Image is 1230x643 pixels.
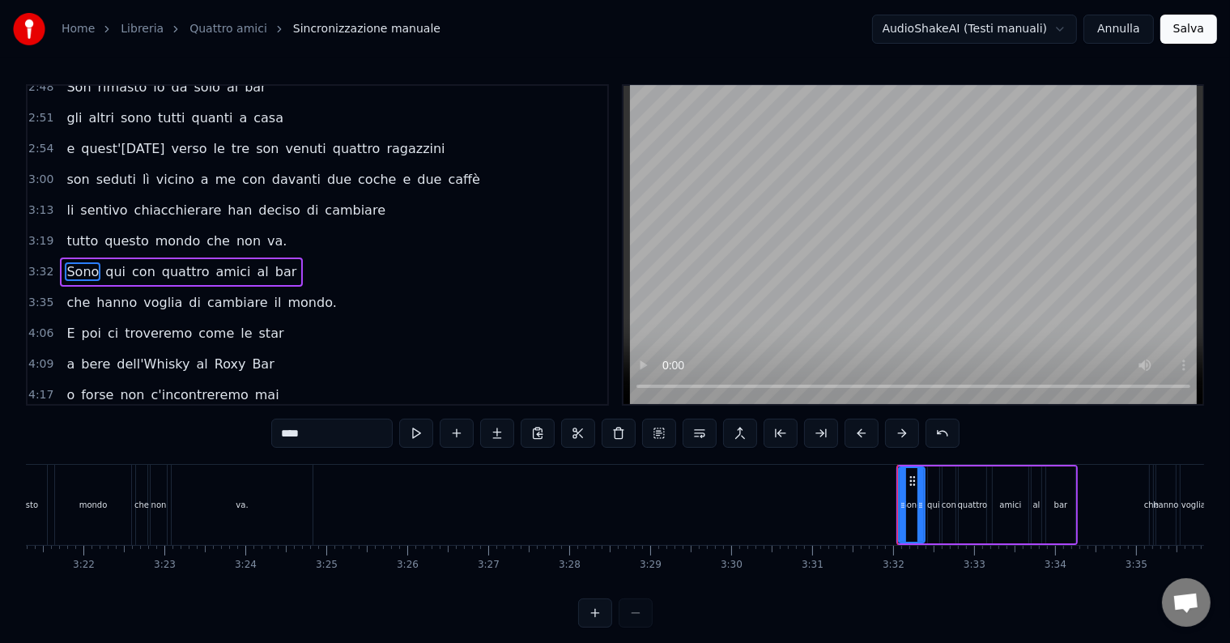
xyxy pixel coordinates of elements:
[1126,559,1147,572] div: 3:35
[1054,499,1068,511] div: bar
[1045,559,1066,572] div: 3:34
[28,233,53,249] span: 3:19
[65,232,100,250] span: tutto
[385,139,446,158] span: ragazzini
[257,324,286,343] span: star
[95,170,138,189] span: seduti
[356,170,398,189] span: coche
[1153,499,1178,511] div: hanno
[213,355,248,373] span: Roxy
[274,262,299,281] span: bar
[28,79,53,96] span: 2:48
[170,78,189,96] span: da
[257,201,301,219] span: deciso
[1033,499,1041,511] div: al
[119,109,153,127] span: sono
[235,559,257,572] div: 3:24
[87,109,117,127] span: altri
[28,172,53,188] span: 3:00
[252,109,285,127] span: casa
[942,499,956,511] div: con
[243,78,268,96] span: bar
[79,139,166,158] span: quest'[DATE]
[1162,578,1211,627] div: Aprire la chat
[134,499,149,511] div: che
[205,232,232,250] span: che
[28,295,53,311] span: 3:35
[95,293,138,312] span: hanno
[193,78,222,96] span: solo
[283,139,327,158] span: venuti
[287,293,338,312] span: mondo.
[62,21,441,37] nav: breadcrumb
[65,355,76,373] span: a
[190,109,235,127] span: quanti
[1144,499,1159,511] div: che
[256,262,270,281] span: al
[103,232,151,250] span: questo
[270,170,322,189] span: davanti
[65,324,76,343] span: E
[323,201,387,219] span: cambiare
[326,170,353,189] span: due
[79,201,129,219] span: sentivo
[79,499,108,511] div: mondo
[28,141,53,157] span: 2:54
[118,385,146,404] span: non
[65,201,75,219] span: li
[1083,15,1154,44] button: Annulla
[235,232,262,250] span: non
[65,293,92,312] span: che
[446,170,481,189] span: caffè
[478,559,500,572] div: 3:27
[65,170,91,189] span: son
[65,139,76,158] span: e
[293,21,441,37] span: Sincronizzazione manuale
[305,201,321,219] span: di
[266,232,288,250] span: va.
[902,499,922,511] div: Sono
[250,355,275,373] span: Bar
[239,324,253,343] span: le
[964,559,985,572] div: 3:33
[160,262,211,281] span: quattro
[1160,15,1217,44] button: Salva
[273,293,283,312] span: il
[559,559,581,572] div: 3:28
[1181,499,1206,511] div: voglia
[225,78,240,96] span: al
[415,170,443,189] span: due
[397,559,419,572] div: 3:26
[28,264,53,280] span: 3:32
[123,324,194,343] span: troveremo
[115,355,191,373] span: dell'Whisky
[104,262,127,281] span: qui
[73,559,95,572] div: 3:22
[1000,499,1022,511] div: amici
[170,139,209,158] span: verso
[28,202,53,219] span: 3:13
[65,262,100,281] span: Sono
[316,559,338,572] div: 3:25
[214,170,237,189] span: me
[402,170,413,189] span: e
[96,78,149,96] span: rimasto
[62,21,95,37] a: Home
[155,170,196,189] span: vicino
[187,293,202,312] span: di
[199,170,211,189] span: a
[195,355,210,373] span: al
[130,262,157,281] span: con
[80,324,103,343] span: poi
[802,559,824,572] div: 3:31
[156,109,186,127] span: tutti
[236,499,248,511] div: va.
[28,387,53,403] span: 4:17
[254,139,280,158] span: son
[65,385,76,404] span: o
[206,293,270,312] span: cambiare
[230,139,251,158] span: tre
[226,201,253,219] span: han
[150,385,250,404] span: c'incontreremo
[106,324,120,343] span: ci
